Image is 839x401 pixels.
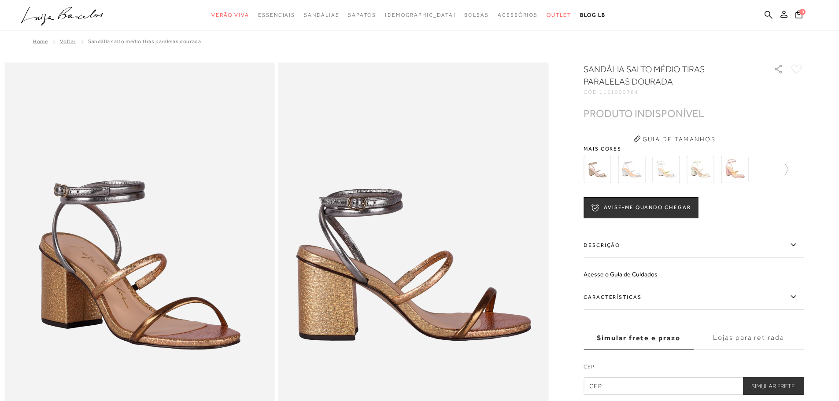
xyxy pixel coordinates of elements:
button: 0 [793,10,805,22]
div: CÓD: [584,89,760,95]
span: Verão Viva [211,12,249,18]
span: 0 [799,9,806,15]
img: SANDÁLIA DE SALTO BLOCO MÉDIO EM METALIZADO DOURADO DE TIRAS FINAS [584,156,611,183]
a: Home [33,38,48,44]
a: Acesse o Guia de Cuidados [584,271,658,278]
a: categoryNavScreenReaderText [464,7,489,23]
span: Sandálias [304,12,339,18]
span: BLOG LB [580,12,606,18]
span: Essenciais [258,12,295,18]
img: SANDÁLIA DE SALTO BLOCO MÉDIO EM METALIZADO PRATA DE TIRAS FINAS [618,156,645,183]
button: Simular Frete [743,377,804,395]
label: CEP [584,363,804,375]
span: Mais cores [584,146,804,151]
span: Acessórios [498,12,538,18]
a: categoryNavScreenReaderText [547,7,571,23]
a: Voltar [60,38,76,44]
label: Características [584,284,804,310]
a: categoryNavScreenReaderText [498,7,538,23]
label: Simular frete e prazo [584,326,694,350]
img: SANDÁLIA SALTO MÉDIO ROSÉ [721,156,748,183]
a: noSubCategoriesText [385,7,456,23]
input: CEP [584,377,804,395]
button: Guia de Tamanhos [630,132,718,146]
a: categoryNavScreenReaderText [348,7,376,23]
button: AVISE-ME QUANDO CHEGAR [584,197,698,218]
a: categoryNavScreenReaderText [304,7,339,23]
span: 1161000764 [599,89,639,95]
a: BLOG LB [580,7,606,23]
span: Bolsas [464,12,489,18]
a: categoryNavScreenReaderText [258,7,295,23]
span: [DEMOGRAPHIC_DATA] [385,12,456,18]
img: SANDÁLIA DE SALTO MÉDIO EM METALIZADO PRATA MULTICOR [652,156,680,183]
span: Sapatos [348,12,376,18]
a: categoryNavScreenReaderText [211,7,249,23]
h1: Sandália salto médio tiras paralelas dourada [584,63,749,88]
span: Outlet [547,12,571,18]
span: Sandália salto médio tiras paralelas dourada [88,38,201,44]
img: SANDÁLIA DE SALTO MÉDIO EM VERNIZ OFF WHITE [687,156,714,183]
label: Descrição [584,232,804,258]
label: Lojas para retirada [694,326,804,350]
div: PRODUTO INDISPONÍVEL [584,109,704,118]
